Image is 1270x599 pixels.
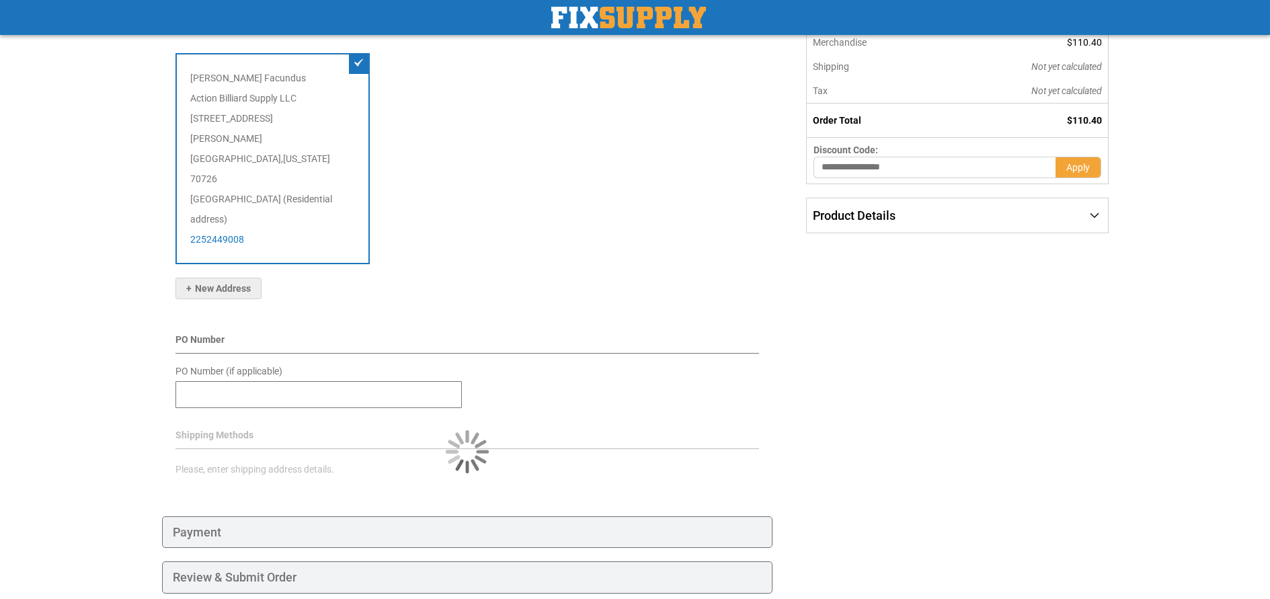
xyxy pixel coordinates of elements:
img: Loading... [446,430,489,473]
span: Shipping [813,61,849,72]
a: store logo [551,7,706,28]
strong: Order Total [813,115,861,126]
th: Merchandise [807,30,941,54]
span: $110.40 [1067,115,1102,126]
div: Review & Submit Order [162,561,773,594]
span: $110.40 [1067,37,1102,48]
button: New Address [175,278,262,299]
button: Apply [1056,157,1101,178]
a: 2252449008 [190,234,244,245]
span: PO Number (if applicable) [175,366,282,376]
div: PO Number [175,333,760,354]
th: Tax [807,79,941,104]
span: Not yet calculated [1031,61,1102,72]
img: Fix Industrial Supply [551,7,706,28]
span: Product Details [813,208,896,223]
span: [US_STATE] [283,153,330,164]
div: [PERSON_NAME] Facundus Action Billiard Supply LLC [STREET_ADDRESS] [PERSON_NAME][GEOGRAPHIC_DATA]... [175,53,370,264]
span: New Address [186,283,251,294]
div: Payment [162,516,773,549]
span: Apply [1066,162,1090,173]
span: Discount Code: [813,145,878,155]
span: Not yet calculated [1031,85,1102,96]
